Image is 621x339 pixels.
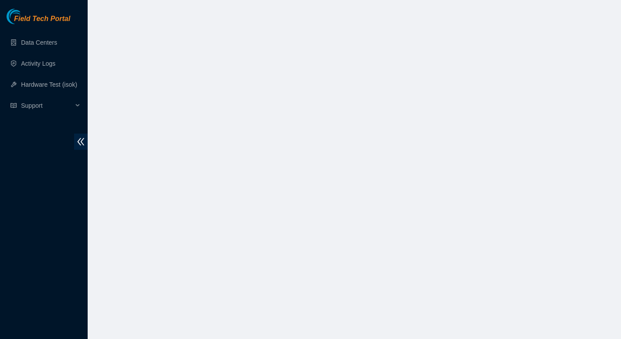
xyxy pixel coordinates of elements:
a: Activity Logs [21,60,56,67]
a: Data Centers [21,39,57,46]
span: read [11,102,17,109]
img: Akamai Technologies [7,9,44,24]
a: Akamai TechnologiesField Tech Portal [7,16,70,27]
a: Hardware Test (isok) [21,81,77,88]
span: Field Tech Portal [14,15,70,23]
span: double-left [74,134,88,150]
span: Support [21,97,73,114]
